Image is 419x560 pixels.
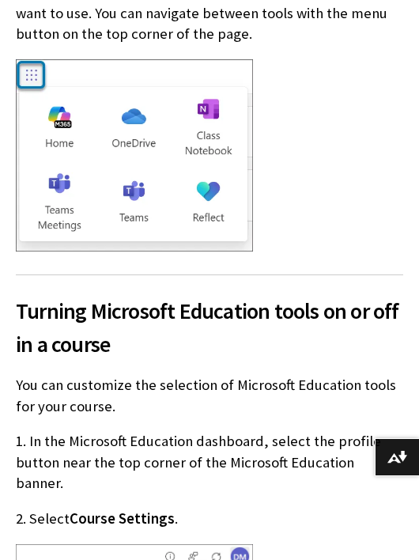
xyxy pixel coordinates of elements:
[16,59,253,252] img: Menu options for Microsoft tools when you select the menu button on the Microsoft Education dashb...
[70,509,175,528] span: Course Settings
[16,294,403,361] span: Turning Microsoft Education tools on or off in a course
[16,431,403,494] p: 1. In the Microsoft Education dashboard, select the profile button near the top corner of the Mic...
[16,375,403,416] p: You can customize the selection of Microsoft Education tools for your course.
[16,509,403,529] p: 2. Select .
